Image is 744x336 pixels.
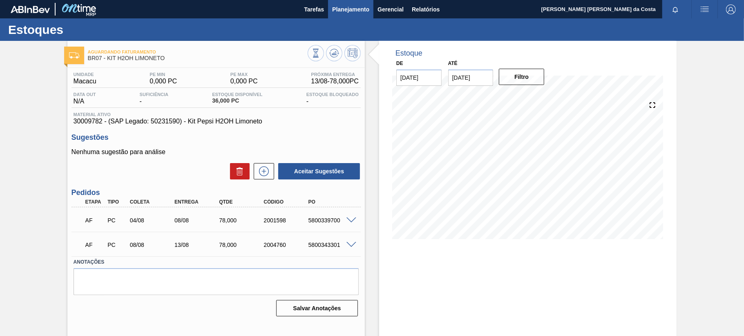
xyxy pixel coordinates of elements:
[230,78,258,85] span: 0,000 PC
[261,217,311,224] div: 2001598
[105,242,128,248] div: Pedido de Compra
[83,211,106,229] div: Aguardando Faturamento
[88,55,308,61] span: BR07 - KIT H2OH LIMONETO
[74,78,96,85] span: Macacu
[105,217,128,224] div: Pedido de Compra
[150,72,177,77] span: PE MIN
[74,92,96,97] span: Data out
[412,4,440,14] span: Relatórios
[105,199,128,205] div: Tipo
[138,92,170,105] div: -
[74,256,359,268] label: Anotações
[128,217,178,224] div: 04/08/2025
[217,217,267,224] div: 78,000
[71,148,361,156] p: Nenhuma sugestão para análise
[499,69,544,85] button: Filtro
[128,199,178,205] div: Coleta
[88,49,308,54] span: Aguardando Faturamento
[395,49,422,58] div: Estoque
[326,45,342,61] button: Atualizar Gráfico
[74,72,96,77] span: Unidade
[306,242,356,248] div: 5800343301
[344,45,361,61] button: Programar Estoque
[261,242,311,248] div: 2004760
[700,4,710,14] img: userActions
[226,163,250,179] div: Excluir Sugestões
[230,72,258,77] span: PE MAX
[85,217,104,224] p: AF
[74,112,359,117] span: Material ativo
[140,92,168,97] span: Suficiência
[448,69,494,86] input: dd/mm/yyyy
[378,4,404,14] span: Gerencial
[83,236,106,254] div: Aguardando Faturamento
[278,163,360,179] button: Aceitar Sugestões
[212,92,262,97] span: Estoque Disponível
[274,162,361,180] div: Aceitar Sugestões
[71,188,361,197] h3: Pedidos
[304,92,361,105] div: -
[308,45,324,61] button: Visão Geral dos Estoques
[396,69,442,86] input: dd/mm/yyyy
[11,6,50,13] img: TNhmsLtSVTkK8tSr43FrP2fwEKptu5GPRR3wAAAABJRU5ErkJggg==
[172,199,222,205] div: Entrega
[217,242,267,248] div: 78,000
[212,98,262,104] span: 36,000 PC
[726,4,736,14] img: Logout
[150,78,177,85] span: 0,000 PC
[276,300,358,316] button: Salvar Anotações
[69,52,79,58] img: Ícone
[662,4,688,15] button: Notificações
[128,242,178,248] div: 08/08/2025
[261,199,311,205] div: Código
[306,199,356,205] div: PO
[304,4,324,14] span: Tarefas
[83,199,106,205] div: Etapa
[85,242,104,248] p: AF
[306,92,359,97] span: Estoque Bloqueado
[8,25,153,34] h1: Estoques
[172,217,222,224] div: 08/08/2025
[74,118,359,125] span: 30009782 - (SAP Legado: 50231590) - Kit Pepsi H2OH Limoneto
[311,78,359,85] span: 13/08 - 78,000 PC
[332,4,369,14] span: Planejamento
[311,72,359,77] span: Próxima Entrega
[448,60,458,66] label: Até
[250,163,274,179] div: Nova sugestão
[71,92,98,105] div: N/A
[71,133,361,142] h3: Sugestões
[396,60,403,66] label: De
[172,242,222,248] div: 13/08/2025
[217,199,267,205] div: Qtde
[306,217,356,224] div: 5800339700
